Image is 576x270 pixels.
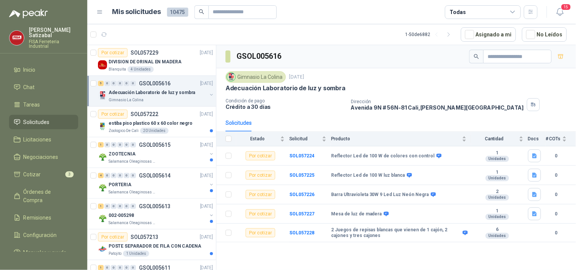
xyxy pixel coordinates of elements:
div: 0 [104,173,110,178]
p: [DATE] [200,234,213,241]
div: 0 [117,81,123,86]
p: FISA Ferreteria Industrial [29,39,78,49]
span: Producto [331,136,461,141]
div: 0 [130,142,136,148]
div: 0 [111,173,117,178]
p: Adecuación Laboratorio de luz y sombra [226,84,346,92]
span: Chat [24,83,35,91]
div: Unidades [486,156,509,162]
b: SOL057225 [289,173,314,178]
div: 1 [98,204,104,209]
p: POSTE SEPARADOR DE FILA CON CADENA [109,243,201,250]
p: [PERSON_NAME] Satizabal [29,27,78,38]
div: 0 [111,204,117,209]
p: GSOL005616 [139,81,170,86]
a: SOL057228 [289,230,314,235]
div: Unidades [486,175,509,181]
th: Estado [236,132,289,146]
span: Negociaciones [24,153,58,161]
b: Reflector Led de 100 W luz blanca [331,173,405,179]
b: 6 [471,227,524,233]
div: 0 [124,173,129,178]
p: [DATE] [289,74,304,81]
b: 0 [546,210,567,218]
div: 1 Unidades [123,251,149,257]
span: 10475 [167,8,188,17]
p: DIVISION DE ORINAL EN MADERA [109,58,181,66]
div: 4 Unidades [128,66,154,72]
p: Gimnasio La Colina [109,97,144,103]
span: Manuales y ayuda [24,248,67,257]
p: Zoologico De Cali [109,128,139,134]
a: Inicio [9,63,78,77]
div: 1 - 50 de 6882 [406,28,455,41]
p: SOL057229 [131,50,158,55]
div: Unidades [486,233,509,239]
a: Por cotizarSOL057229[DATE] Company LogoDIVISION DE ORINAL EN MADERABlanquita4 Unidades [87,45,216,76]
div: Por cotizar [246,209,275,218]
span: Cotizar [24,170,41,179]
div: 0 [117,204,123,209]
p: SOL057222 [131,111,158,117]
a: Solicitudes [9,115,78,129]
b: Barra Ultravioleta 30W 9 Led Luz Neón Negra [331,192,429,198]
p: Salamanca Oleaginosas SAS [109,159,156,165]
div: 1 [98,142,104,148]
div: Por cotizar [98,110,128,119]
img: Company Logo [98,245,107,254]
span: Solicitudes [24,118,50,126]
span: 15 [561,3,571,11]
a: SOL057227 [289,211,314,217]
b: 0 [546,152,567,160]
div: Unidades [486,214,509,220]
img: Company Logo [98,152,107,162]
b: 0 [546,191,567,198]
div: 20 Unidades [140,128,169,134]
button: 15 [553,5,567,19]
p: [DATE] [200,49,213,57]
span: Remisiones [24,213,52,222]
div: 0 [124,81,129,86]
b: Reflector Led de 100 W de colores con control [331,153,435,159]
a: Remisiones [9,210,78,225]
div: Todas [450,8,466,16]
span: Estado [236,136,279,141]
div: Por cotizar [98,232,128,242]
b: 2 [471,189,524,195]
th: Solicitud [289,132,331,146]
a: Tareas [9,97,78,112]
p: GSOL005613 [139,204,170,209]
span: Cantidad [471,136,518,141]
a: SOL057224 [289,153,314,159]
a: Negociaciones [9,150,78,164]
span: 3 [65,171,74,177]
div: Unidades [486,195,509,201]
img: Company Logo [98,214,107,223]
p: GSOL005614 [139,173,170,178]
p: Blanquita [109,66,126,72]
span: Tareas [24,100,40,109]
div: 0 [104,142,110,148]
div: 0 [124,204,129,209]
p: [DATE] [200,203,213,210]
a: 4 0 0 0 0 0 GSOL005614[DATE] Company LogoPORTERIASalamanca Oleaginosas SAS [98,171,215,195]
a: Configuración [9,228,78,242]
div: 0 [104,81,110,86]
a: Manuales y ayuda [9,245,78,260]
div: 4 [98,173,104,178]
div: Solicitudes [226,119,252,127]
a: Chat [9,80,78,94]
span: Licitaciones [24,135,52,144]
div: 0 [130,173,136,178]
img: Company Logo [9,31,24,45]
b: 1 [471,150,524,156]
a: Por cotizarSOL057213[DATE] Company LogoPOSTE SEPARADOR DE FILA CON CADENAPatojito1 Unidades [87,229,216,260]
div: 0 [130,204,136,209]
div: Por cotizar [246,151,275,160]
p: Crédito a 30 días [226,104,345,110]
div: 0 [117,142,123,148]
b: Mesa de luz de madera [331,211,382,217]
b: 0 [546,172,567,179]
